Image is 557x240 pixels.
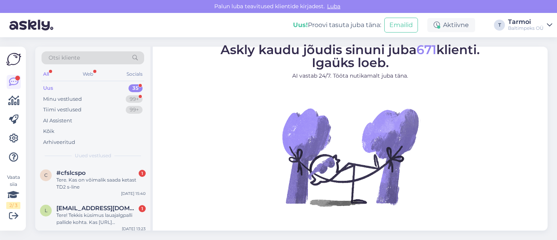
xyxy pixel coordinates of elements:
div: 35 [128,84,143,92]
div: Uus [43,84,53,92]
div: Tarmoi [508,19,544,25]
div: Tere! Tekkis küsimus lauajalgpalli pallide kohta. Kas [URL][DOMAIN_NAME] hind kehtib ühele pallil... [56,212,146,226]
a: TarmoiBaltimpeks OÜ [508,19,552,31]
span: Otsi kliente [49,54,80,62]
span: c [44,172,48,178]
div: 1 [139,170,146,177]
p: AI vastab 24/7. Tööta nutikamalt juba täna. [221,72,480,80]
div: Proovi tasuta juba täna: [293,20,381,30]
span: lmaljasmae@gmail.com [56,205,138,212]
div: [DATE] 15:40 [121,191,146,196]
div: Tiimi vestlused [43,106,81,114]
button: Emailid [384,18,418,33]
img: No Chat active [280,86,421,227]
div: Socials [125,69,144,79]
div: 1 [139,205,146,212]
div: 99+ [126,106,143,114]
div: 99+ [126,95,143,103]
div: Baltimpeks OÜ [508,25,544,31]
div: Aktiivne [427,18,475,32]
div: All [42,69,51,79]
span: Luba [325,3,343,10]
div: Vaata siia [6,174,20,209]
div: T [494,20,505,31]
div: [DATE] 13:23 [122,226,146,232]
span: 671 [416,42,436,57]
b: Uus! [293,21,308,29]
div: Minu vestlused [43,95,82,103]
div: Arhiveeritud [43,138,75,146]
div: Tere. Kas on võimalik saada ketast TD2 s-line [56,176,146,191]
span: l [45,207,47,213]
div: AI Assistent [43,117,72,125]
div: 2 / 3 [6,202,20,209]
div: Kõik [43,127,54,135]
img: Askly Logo [6,53,21,65]
span: Uued vestlused [75,152,111,159]
span: Askly kaudu jõudis sinuni juba klienti. Igaüks loeb. [221,42,480,70]
span: #cfslcspo [56,169,86,176]
div: Web [81,69,95,79]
